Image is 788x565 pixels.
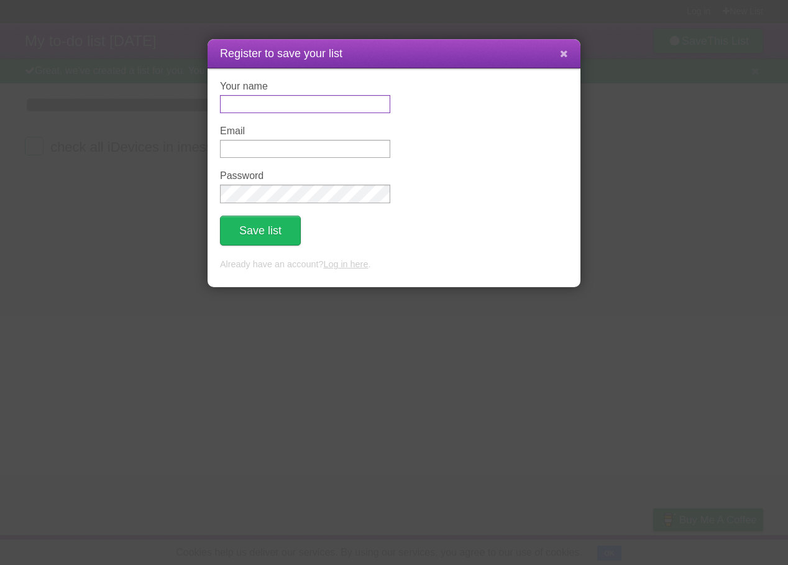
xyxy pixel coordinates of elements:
[323,259,368,269] a: Log in here
[220,45,568,62] h1: Register to save your list
[220,216,301,246] button: Save list
[220,258,568,272] p: Already have an account? .
[220,170,390,181] label: Password
[220,126,390,137] label: Email
[220,81,390,92] label: Your name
